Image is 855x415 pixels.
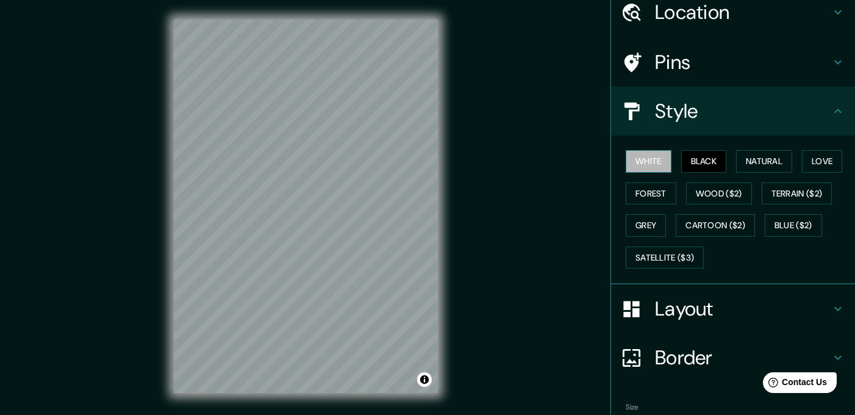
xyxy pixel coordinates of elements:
label: Size [626,402,639,413]
button: Black [681,150,727,173]
button: Toggle attribution [417,372,432,387]
button: Love [802,150,842,173]
div: Pins [611,38,855,87]
button: Forest [626,182,676,205]
div: Border [611,333,855,382]
div: Layout [611,284,855,333]
button: Natural [736,150,792,173]
button: White [626,150,671,173]
button: Blue ($2) [765,214,822,237]
h4: Layout [655,297,831,321]
button: Grey [626,214,666,237]
button: Wood ($2) [686,182,752,205]
h4: Style [655,99,831,123]
iframe: Help widget launcher [746,367,842,402]
button: Satellite ($3) [626,247,704,269]
div: Style [611,87,855,135]
h4: Pins [655,50,831,74]
canvas: Map [174,20,438,393]
button: Cartoon ($2) [676,214,755,237]
h4: Border [655,345,831,370]
button: Terrain ($2) [762,182,832,205]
